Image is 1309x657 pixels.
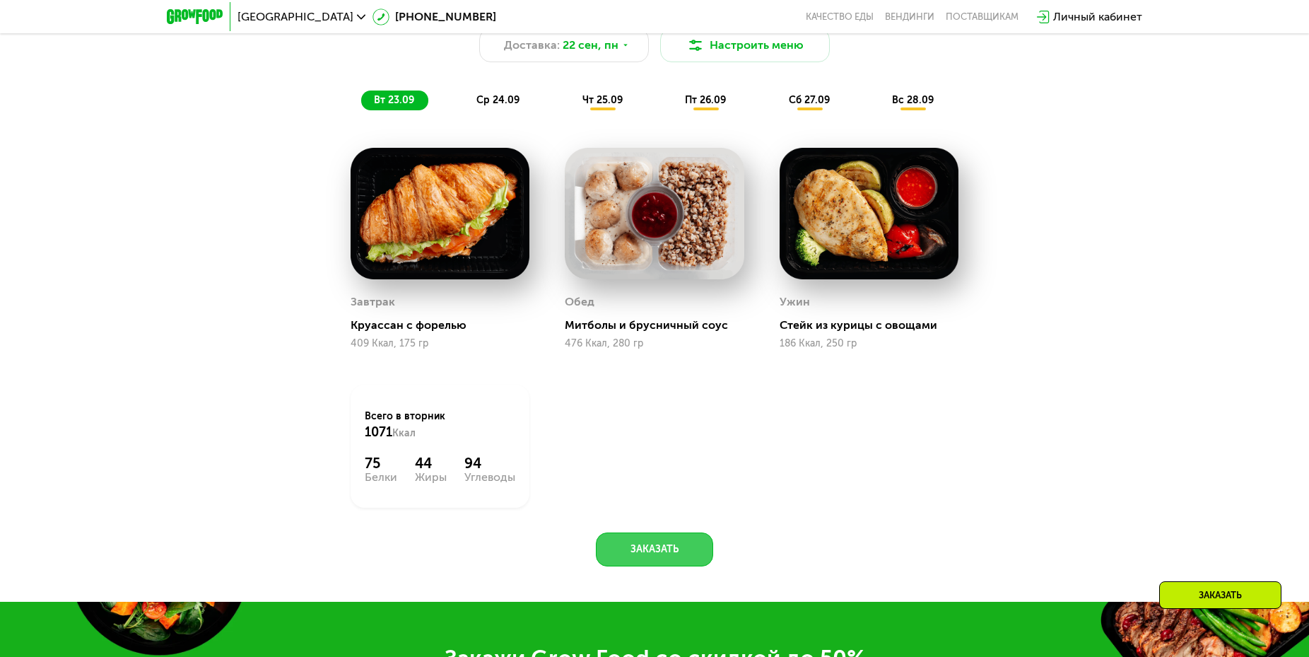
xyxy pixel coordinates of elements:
a: [PHONE_NUMBER] [372,8,496,25]
span: сб 27.09 [789,94,830,106]
div: поставщикам [946,11,1019,23]
span: 1071 [365,424,392,440]
div: Обед [565,291,594,313]
span: вт 23.09 [374,94,414,106]
div: 476 Ккал, 280 гр [565,338,744,349]
a: Вендинги [885,11,934,23]
span: Доставка: [504,37,560,54]
span: ср 24.09 [476,94,520,106]
div: Завтрак [351,291,395,313]
a: Качество еды [806,11,874,23]
div: 409 Ккал, 175 гр [351,338,529,349]
div: Личный кабинет [1053,8,1142,25]
div: Жиры [415,472,447,483]
span: [GEOGRAPHIC_DATA] [237,11,353,23]
div: 75 [365,455,397,472]
div: Белки [365,472,397,483]
div: Заказать [1159,581,1281,609]
div: 186 Ккал, 250 гр [780,338,958,349]
div: 44 [415,455,447,472]
span: пт 26.09 [685,94,726,106]
button: Настроить меню [660,28,830,62]
span: чт 25.09 [582,94,623,106]
span: Ккал [392,427,416,439]
button: Заказать [596,533,713,566]
span: 22 сен, пн [563,37,618,54]
div: Стейк из курицы с овощами [780,318,970,332]
span: вс 28.09 [892,94,934,106]
div: Всего в вторник [365,409,515,441]
div: Ужин [780,291,810,313]
div: 94 [464,455,515,472]
div: Круассан с форелью [351,318,541,332]
div: Митболы и брусничный соус [565,318,755,332]
div: Углеводы [464,472,515,483]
